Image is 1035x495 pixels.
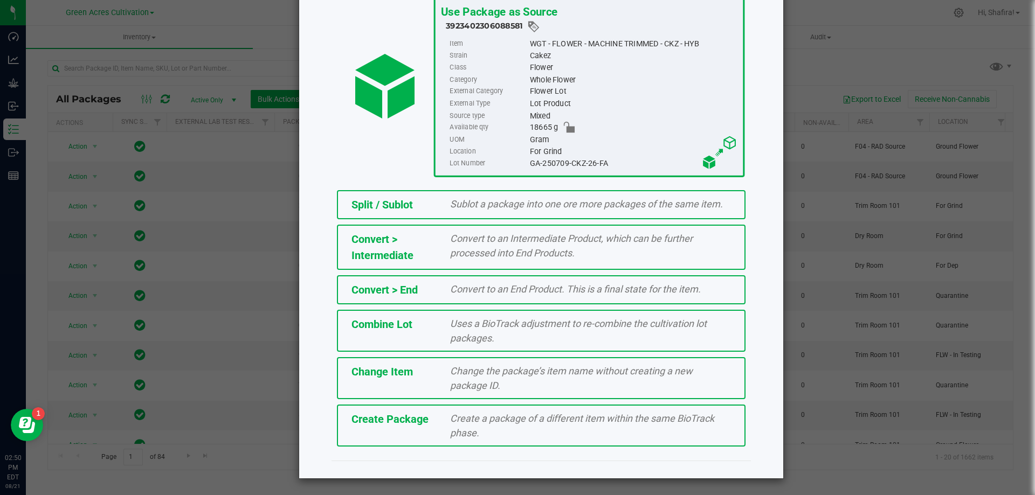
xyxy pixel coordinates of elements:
[450,122,527,134] label: Available qty
[450,62,527,74] label: Class
[529,157,737,169] div: GA-250709-CKZ-26-FA
[450,318,707,344] span: Uses a BioTrack adjustment to re-combine the cultivation lot packages.
[450,50,527,61] label: Strain
[450,74,527,86] label: Category
[11,409,43,441] iframe: Resource center
[351,318,412,331] span: Combine Lot
[529,145,737,157] div: For Grind
[450,134,527,145] label: UOM
[440,5,557,18] span: Use Package as Source
[450,413,714,438] span: Create a package of a different item within the same BioTrack phase.
[351,233,413,262] span: Convert > Intermediate
[529,86,737,97] div: Flower Lot
[32,407,45,420] iframe: Resource center unread badge
[450,110,527,122] label: Source type
[529,122,558,134] span: 18665 g
[529,134,737,145] div: Gram
[450,157,527,169] label: Lot Number
[351,283,418,296] span: Convert > End
[529,110,737,122] div: Mixed
[529,74,737,86] div: Whole Flower
[450,97,527,109] label: External Type
[450,38,527,50] label: Item
[450,198,723,210] span: Sublot a package into one ore more packages of the same item.
[450,283,701,295] span: Convert to an End Product. This is a final state for the item.
[529,38,737,50] div: WGT - FLOWER - MACHINE TRIMMED - CKZ - HYB
[351,365,413,378] span: Change Item
[351,413,429,426] span: Create Package
[450,365,693,391] span: Change the package’s item name without creating a new package ID.
[450,86,527,97] label: External Category
[529,50,737,61] div: Cakez
[450,145,527,157] label: Location
[450,233,693,259] span: Convert to an Intermediate Product, which can be further processed into End Products.
[446,20,737,33] div: 3923402306088581
[351,198,413,211] span: Split / Sublot
[529,62,737,74] div: Flower
[529,97,737,109] div: Lot Product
